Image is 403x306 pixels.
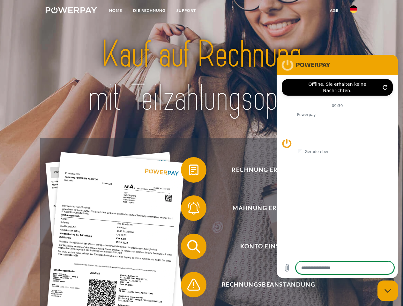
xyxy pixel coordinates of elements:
a: DIE RECHNUNG [128,5,171,16]
button: Rechnung erhalten? [181,157,347,183]
button: Mahnung erhalten? [181,195,347,221]
button: Rechnungsbeanstandung [181,272,347,297]
a: Home [104,5,128,16]
img: qb_bell.svg [186,200,202,216]
iframe: Messaging-Fenster [277,55,398,278]
img: de [350,5,357,13]
button: Konto einsehen [181,234,347,259]
img: qb_search.svg [186,238,202,254]
img: title-powerpay_de.svg [61,31,342,122]
span: Rechnungsbeanstandung [190,272,347,297]
iframe: Schaltfläche zum Öffnen des Messaging-Fensters; Konversation läuft [377,280,398,301]
span: Konto einsehen [190,234,347,259]
img: qb_bill.svg [186,162,202,178]
a: agb [325,5,344,16]
span: Mahnung erhalten? [190,195,347,221]
img: logo-powerpay-white.svg [46,7,97,13]
span: Rechnung erhalten? [190,157,347,183]
a: SUPPORT [171,5,201,16]
img: qb_warning.svg [186,277,202,293]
